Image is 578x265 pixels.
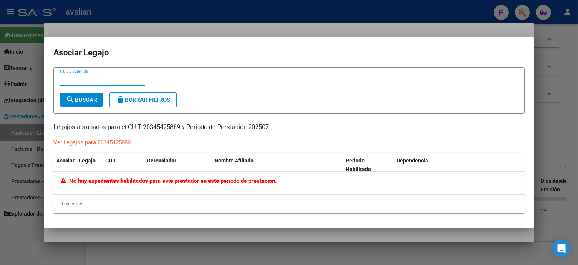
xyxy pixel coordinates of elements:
[109,92,177,107] button: Borrar Filtros
[211,153,343,178] datatable-header-cell: Nombre Afiliado
[102,153,144,178] datatable-header-cell: CUIL
[66,97,97,103] span: Buscar
[53,195,525,213] div: 0 registros
[394,153,525,178] datatable-header-cell: Dependencia
[346,158,371,172] span: Periodo Habilitado
[105,158,117,164] span: CUIL
[79,158,96,164] span: Legajo
[53,153,76,178] datatable-header-cell: Asociar
[552,239,570,257] div: Open Intercom Messenger
[144,153,211,178] datatable-header-cell: Gerenciador
[116,95,125,104] mat-icon: delete
[53,46,525,60] h2: Asociar Legajo
[66,95,75,104] mat-icon: search
[53,123,525,132] p: Legajos aprobados para el CUIT 20345425889 y Período de Prestación 202507
[56,158,75,164] span: Asociar
[76,153,102,178] datatable-header-cell: Legajo
[214,158,254,164] span: Nombre Afiliado
[60,93,103,107] button: Buscar
[116,97,170,103] span: Borrar Filtros
[53,138,131,147] div: Ver Legajos para 20345425889
[343,153,394,178] datatable-header-cell: Periodo Habilitado
[147,158,176,164] span: Gerenciador
[397,158,428,164] span: Dependencia
[61,178,277,184] span: No hay expedientes habilitados para este prestador en este período de prestación.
